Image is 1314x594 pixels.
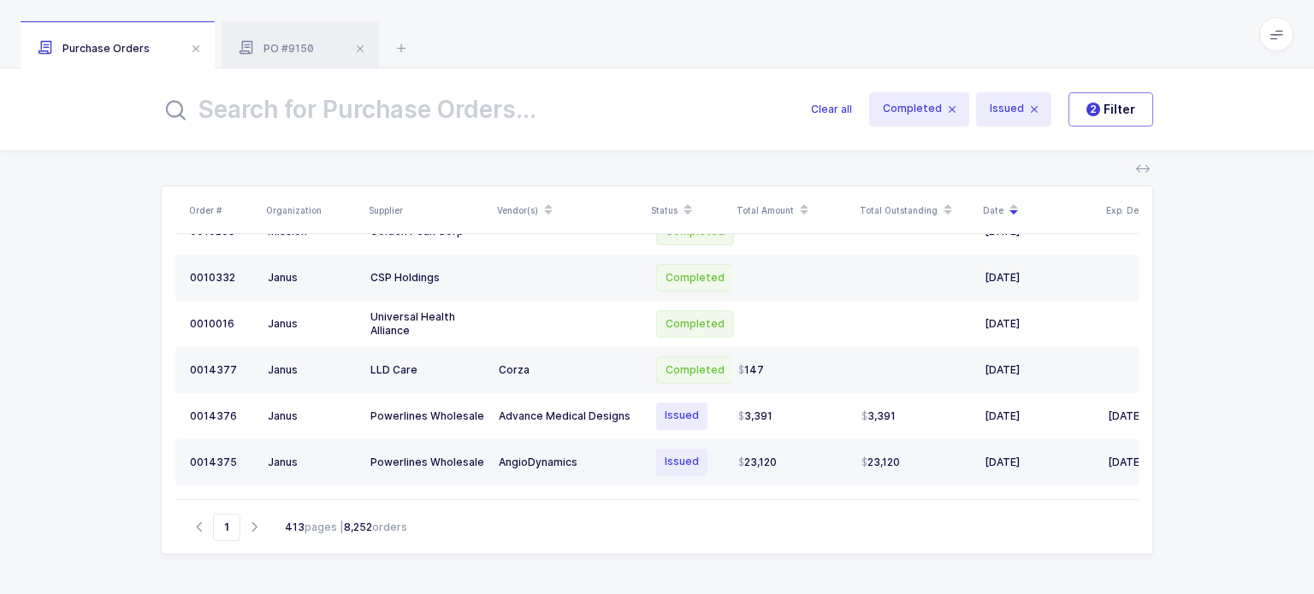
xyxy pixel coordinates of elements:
[651,196,726,225] div: Status
[985,456,1094,469] div: [DATE]
[656,449,707,476] span: Issued
[738,456,777,469] span: 23,120
[656,356,734,384] span: Completed
[985,317,1094,331] div: [DATE]
[268,409,357,423] div: Janus
[737,196,849,225] div: Total Amount
[1086,101,1135,118] span: Filter
[1106,196,1219,225] div: Exp. Delivery Date
[985,271,1094,285] div: [DATE]
[268,456,357,469] div: Janus
[499,409,639,423] div: Advance Medical Designs
[268,317,357,331] div: Janus
[239,42,314,55] span: PO #9150
[190,271,254,285] a: 0010332
[190,363,254,377] a: 0014377
[1108,409,1210,423] div: [DATE]
[499,456,639,469] div: AngioDynamics
[370,310,485,338] div: Universal Health Alliance
[656,310,734,338] span: Completed
[499,363,639,377] div: Corza
[370,456,485,469] div: Powerlines Wholesale
[190,317,254,331] a: 0010016
[370,409,485,423] div: Powerlines Wholesale
[344,520,372,533] b: 8,252
[369,203,487,217] div: Supplier
[190,409,254,423] a: 0014376
[266,203,358,217] div: Organization
[370,271,485,285] div: CSP Holdings
[656,264,734,291] span: Completed
[38,42,150,55] span: Purchase Orders
[1108,456,1210,469] div: [DATE]
[268,271,357,285] div: Janus
[1068,92,1153,126] button: 2Filter
[370,363,485,377] div: LLD Care
[213,514,240,541] span: Go to
[983,196,1096,225] div: Date
[190,456,254,469] a: 0014375
[268,363,357,377] div: Janus
[497,196,641,225] div: Vendor(s)
[285,520,407,535] div: pages | orders
[869,92,969,126] span: Completed
[861,456,900,469] span: 23,120
[985,363,1094,377] div: [DATE]
[860,196,973,225] div: Total Outstanding
[985,409,1094,423] div: [DATE]
[656,403,707,430] span: Issued
[861,409,896,423] span: 3,391
[811,89,852,130] button: Clear all
[1086,103,1100,116] sup: 2
[738,363,764,377] span: 147
[285,520,305,533] b: 413
[161,89,790,130] input: Search for Purchase Orders...
[738,409,772,423] span: 3,391
[189,203,256,217] div: Order #
[811,101,852,118] span: Clear all
[976,92,1051,126] span: Issued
